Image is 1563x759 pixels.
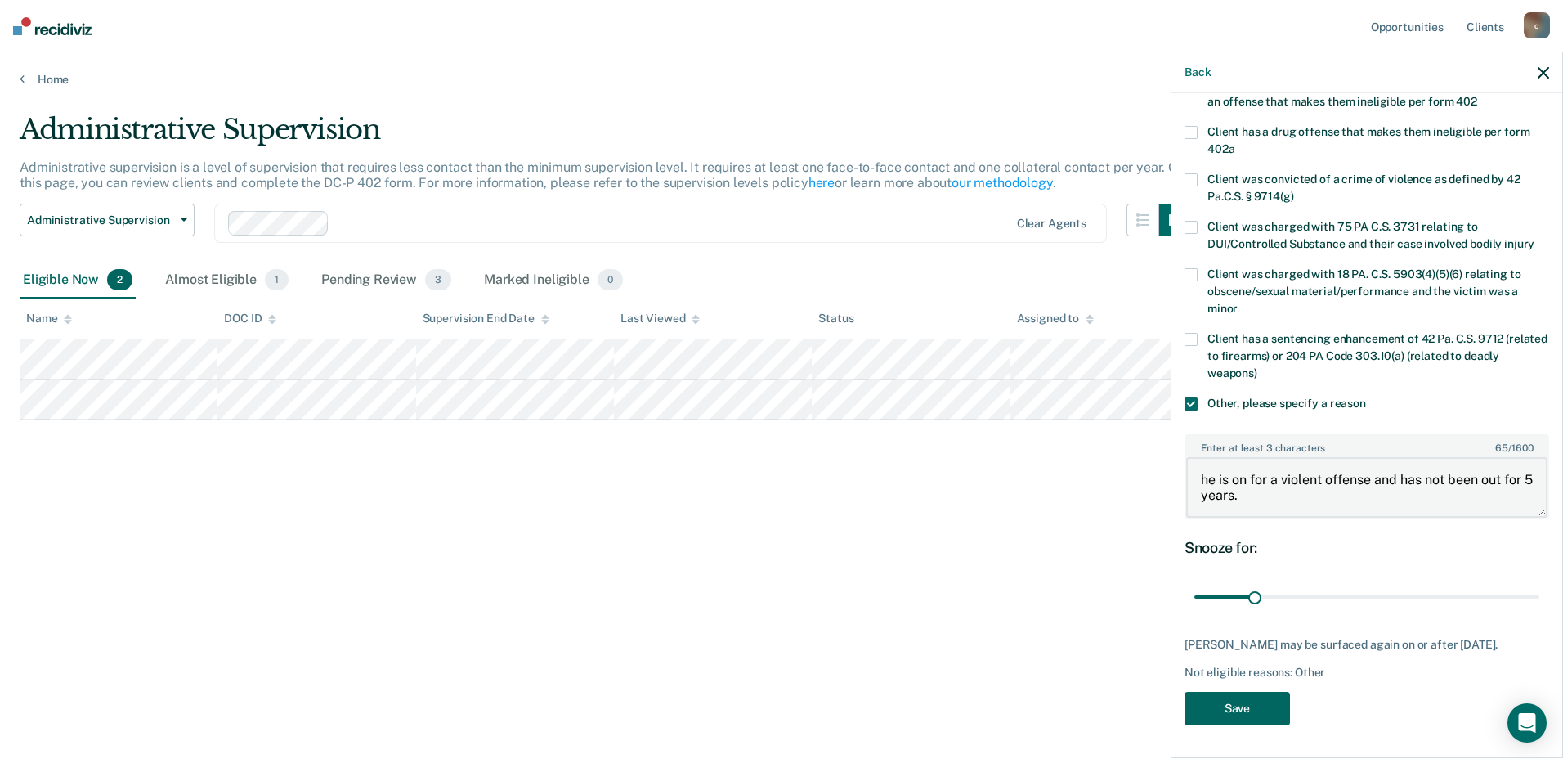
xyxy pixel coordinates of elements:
div: Last Viewed [620,312,700,326]
div: Pending Review [318,263,455,299]
button: Back [1185,65,1211,79]
img: Recidiviz [13,17,92,35]
div: Open Intercom Messenger [1507,703,1547,743]
span: Client has an out of state charge or an unreported disposition on an offense that makes them inel... [1207,78,1545,108]
span: 2 [107,269,132,290]
div: Almost Eligible [162,263,292,299]
span: 0 [598,269,623,290]
div: Eligible Now [20,263,136,299]
span: Client was charged with 18 PA. C.S. 5903(4)(5)(6) relating to obscene/sexual material/performance... [1207,267,1520,315]
div: Marked Ineligible [481,263,626,299]
div: Status [818,312,853,326]
div: [PERSON_NAME] may be surfaced again on or after [DATE]. [1185,638,1549,652]
a: here [808,175,835,191]
span: 3 [425,269,451,290]
span: Client was convicted of a crime of violence as defined by 42 Pa.C.S. § 9714(g) [1207,173,1520,203]
p: Administrative supervision is a level of supervision that requires less contact than the minimum ... [20,159,1185,191]
div: Supervision End Date [423,312,549,326]
div: Clear agents [1017,217,1086,231]
span: Client was charged with 75 PA C.S. 3731 relating to DUI/Controlled Substance and their case invol... [1207,220,1534,250]
span: Other, please specify a reason [1207,397,1366,410]
div: Name [26,312,72,326]
span: 65 [1495,442,1508,454]
label: Enter at least 3 characters [1186,436,1547,454]
span: 1 [265,269,289,290]
div: c [1524,12,1550,38]
span: Administrative Supervision [27,213,174,227]
button: Save [1185,692,1290,725]
a: our methodology [952,175,1053,191]
div: Administrative Supervision [20,113,1192,159]
textarea: he is on for a violent offense and has not been out for 5 years. [1186,457,1547,518]
div: Snooze for: [1185,539,1549,557]
span: Client has a sentencing enhancement of 42 Pa. C.S. 9712 (related to firearms) or 204 PA Code 303.... [1207,332,1547,379]
a: Home [20,72,1543,87]
div: Assigned to [1017,312,1094,326]
div: Not eligible reasons: Other [1185,666,1549,680]
span: Client has a drug offense that makes them ineligible per form 402a [1207,125,1529,155]
div: DOC ID [224,312,276,326]
span: / 1600 [1495,442,1533,454]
